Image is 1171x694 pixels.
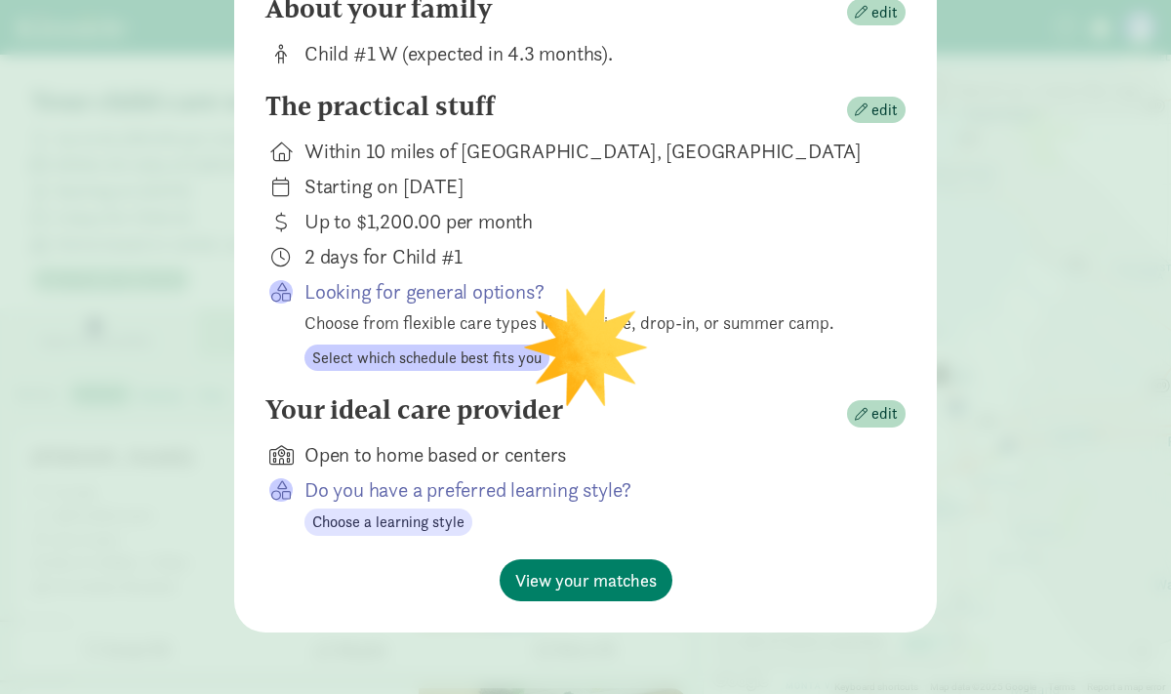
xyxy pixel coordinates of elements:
div: Up to $1,200.00 per month [304,208,874,235]
span: edit [871,1,898,24]
div: Open to home based or centers [304,441,874,469]
button: Select which schedule best fits you [304,345,549,372]
h4: The practical stuff [265,91,495,122]
div: 2 days for Child #1 [304,243,874,270]
div: Starting on [DATE] [304,173,874,200]
span: View your matches [515,567,657,593]
p: Do you have a preferred learning style? [304,476,874,504]
span: edit [871,402,898,426]
p: Looking for general options? [304,278,874,306]
span: edit [871,99,898,122]
div: Choose from flexible care types like full-time, drop-in, or summer camp. [304,309,874,336]
span: Select which schedule best fits you [312,347,542,370]
div: Child #1 W (expected in 4.3 months). [304,40,874,67]
button: Choose a learning style [304,509,472,536]
h4: Your ideal care provider [265,394,563,426]
button: edit [847,400,906,428]
span: Choose a learning style [312,510,464,534]
button: View your matches [500,559,672,601]
div: Within 10 miles of [GEOGRAPHIC_DATA], [GEOGRAPHIC_DATA] [304,138,874,165]
button: edit [847,97,906,124]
